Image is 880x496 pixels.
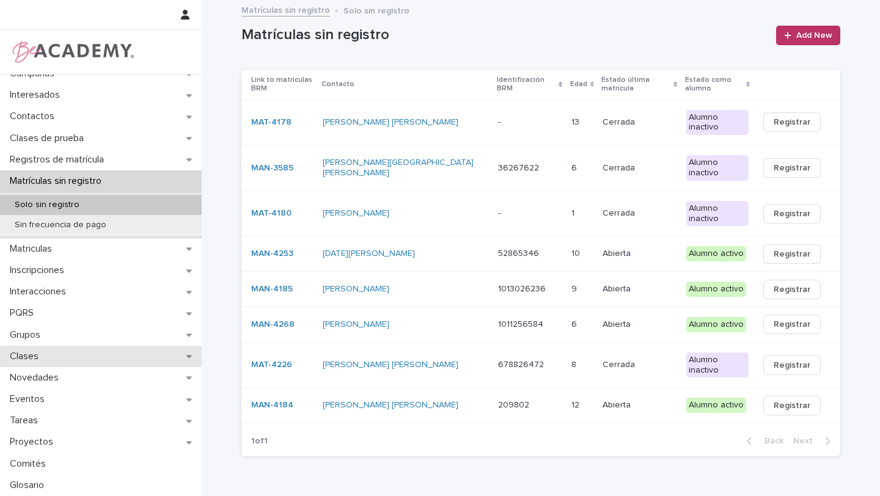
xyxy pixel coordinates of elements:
[251,360,292,370] a: MAT-4226
[774,248,810,260] span: Registrar
[5,372,68,384] p: Novedades
[241,426,277,456] p: 1 of 1
[603,317,633,330] p: Abierta
[763,315,821,334] button: Registrar
[774,162,810,174] span: Registrar
[241,26,769,44] h1: Matrículas sin registro
[498,115,503,128] p: -
[323,400,458,410] a: [PERSON_NAME] [PERSON_NAME]
[251,284,293,294] a: MAN-4185
[686,155,749,181] div: Alumno inactivo
[603,206,637,219] p: Cerrada
[251,249,293,259] a: MAN-4253
[603,398,633,410] p: Abierta
[5,286,76,297] p: Interacciones
[603,115,637,128] p: Cerrada
[323,284,389,294] a: [PERSON_NAME]
[774,399,810,412] span: Registrar
[241,272,840,307] tr: MAN-4185 [PERSON_NAME] 10130262361013026236 99 AbiertaAbierta Alumno activoRegistrar
[601,73,670,96] p: Estado última matrícula
[323,360,458,370] a: [PERSON_NAME] [PERSON_NAME]
[498,161,541,173] p: 36267622
[763,158,821,178] button: Registrar
[5,89,70,101] p: Interesados
[5,220,116,230] p: Sin frecuencia de pago
[323,117,458,128] a: [PERSON_NAME] [PERSON_NAME]
[686,317,746,332] div: Alumno activo
[241,145,840,191] tr: MAN-3585 [PERSON_NAME][GEOGRAPHIC_DATA][PERSON_NAME] 3626762236267622 66 CerradaCerrada Alumno in...
[241,307,840,342] tr: MAN-4268 [PERSON_NAME] 10112565841011256584 66 AbiertaAbierta Alumno activoRegistrar
[686,201,749,227] div: Alumno inactivo
[571,246,582,259] p: 10
[5,415,48,426] p: Tareas
[5,133,94,144] p: Clases de prueba
[321,78,354,91] p: Contacto
[757,437,783,445] span: Back
[571,357,579,370] p: 8
[498,246,541,259] p: 52865346
[5,351,48,362] p: Clases
[571,115,582,128] p: 13
[571,282,579,294] p: 9
[251,400,293,410] a: MAN-4184
[686,282,746,297] div: Alumno activo
[5,264,74,276] p: Inscripciones
[774,359,810,371] span: Registrar
[5,480,54,491] p: Glosario
[776,26,840,45] a: Add New
[603,357,637,370] p: Cerrada
[498,206,503,219] p: -
[603,161,637,173] p: Cerrada
[251,117,291,128] a: MAT-4178
[686,110,749,136] div: Alumno inactivo
[774,318,810,330] span: Registrar
[5,329,50,341] p: Grupos
[323,158,488,178] a: [PERSON_NAME][GEOGRAPHIC_DATA][PERSON_NAME]
[498,357,546,370] p: 678826472
[796,31,832,40] span: Add New
[323,249,415,259] a: [DATE][PERSON_NAME]
[686,246,746,261] div: Alumno activo
[570,78,587,91] p: Edad
[571,206,577,219] p: 1
[763,244,821,264] button: Registrar
[241,236,840,272] tr: MAN-4253 [DATE][PERSON_NAME] 5286534652865346 1010 AbiertaAbierta Alumno activoRegistrar
[763,280,821,299] button: Registrar
[774,116,810,128] span: Registrar
[571,398,582,410] p: 12
[251,163,293,173] a: MAN-3585
[251,73,314,96] p: Link to matriculas BRM
[793,437,820,445] span: Next
[251,208,291,219] a: MAT-4180
[5,458,56,470] p: Comités
[5,436,63,448] p: Proyectos
[763,396,821,415] button: Registrar
[323,319,389,330] a: [PERSON_NAME]
[343,3,409,16] p: Solo sin registro
[774,208,810,220] span: Registrar
[241,2,330,16] a: Matrículas sin registro
[498,317,546,330] p: 1011256584
[571,161,579,173] p: 6
[686,398,746,413] div: Alumno activo
[5,200,89,210] p: Solo sin registro
[5,243,62,255] p: Matriculas
[498,398,532,410] p: 209802
[241,100,840,145] tr: MAT-4178 [PERSON_NAME] [PERSON_NAME] -- 1313 CerradaCerrada Alumno inactivoRegistrar
[686,352,749,378] div: Alumno inactivo
[763,204,821,224] button: Registrar
[737,436,788,447] button: Back
[251,319,295,330] a: MAN-4268
[763,356,821,375] button: Registrar
[788,436,840,447] button: Next
[497,73,555,96] p: Identificación BRM
[10,40,135,64] img: WPrjXfSUmiLcdUfaYY4Q
[603,282,633,294] p: Abierta
[763,112,821,132] button: Registrar
[5,307,43,319] p: PQRS
[241,388,840,423] tr: MAN-4184 [PERSON_NAME] [PERSON_NAME] 209802209802 1212 AbiertaAbierta Alumno activoRegistrar
[323,208,389,219] a: [PERSON_NAME]
[603,246,633,259] p: Abierta
[5,111,64,122] p: Contactos
[498,282,548,294] p: 1013026236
